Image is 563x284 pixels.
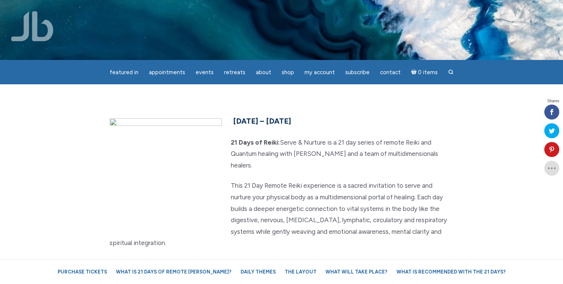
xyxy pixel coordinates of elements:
span: Appointments [149,69,185,76]
a: Purchase Tickets [54,265,111,278]
p: Serve & Nurture is a 21 day series of remote Reiki and Quantum healing with [PERSON_NAME] and a t... [110,137,454,171]
span: featured in [110,69,138,76]
p: This 21 Day Remote Reiki experience is a sacred invitation to serve and nurture your physical bod... [110,180,454,249]
span: Shop [282,69,294,76]
a: Appointments [144,65,190,80]
a: featured in [105,65,143,80]
a: My Account [300,65,339,80]
span: [DATE] – [DATE] [233,117,291,126]
strong: 21 Days of Reiki: [231,139,280,146]
a: Subscribe [341,65,374,80]
a: Contact [376,65,405,80]
i: Cart [411,69,418,76]
a: About [251,65,276,80]
span: Contact [380,69,401,76]
a: The Layout [281,265,320,278]
span: Events [196,69,214,76]
span: 0 items [418,70,438,75]
a: Retreats [220,65,250,80]
span: My Account [305,69,335,76]
a: What is recommended with the 21 Days? [393,265,510,278]
a: Daily Themes [237,265,279,278]
a: Events [191,65,218,80]
span: Subscribe [345,69,370,76]
a: Shop [277,65,299,80]
a: What is 21 Days of Remote [PERSON_NAME]? [112,265,235,278]
a: What will take place? [322,265,391,278]
span: Retreats [224,69,245,76]
span: Shares [547,99,559,103]
img: Jamie Butler. The Everyday Medium [11,11,53,41]
a: Cart0 items [407,64,443,80]
span: About [256,69,271,76]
